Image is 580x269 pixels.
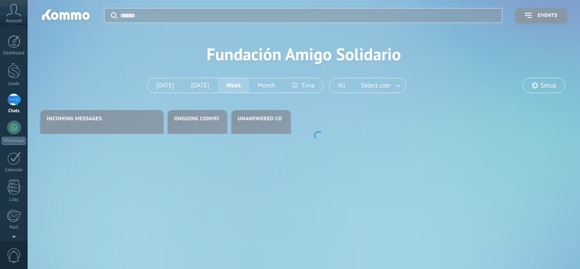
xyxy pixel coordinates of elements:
[2,108,26,114] div: Chats
[6,18,22,24] span: Account
[2,51,26,56] div: Dashboard
[2,137,26,145] div: WhatsApp
[2,167,26,173] div: Calendar
[2,81,26,87] div: Leads
[2,197,26,203] div: Lists
[2,225,26,230] div: Mail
